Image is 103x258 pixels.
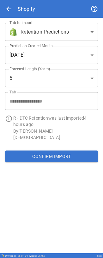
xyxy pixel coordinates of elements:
span: Retention Predictions [21,28,69,36]
div: Drivepoint [5,254,28,257]
label: Prediction Created Month [9,43,53,48]
span: v 5.0.2 [38,254,45,257]
label: Tab to Import [9,20,33,25]
img: Drivepoint [1,254,4,256]
label: Tab [9,89,16,95]
label: Forecast Length (Years) [9,66,50,72]
span: 5 [9,74,12,82]
p: By [PERSON_NAME][DEMOGRAPHIC_DATA] [13,128,98,140]
div: Shopify [18,6,35,12]
div: Sett [97,254,102,257]
div: Model [29,254,45,257]
button: Confirm Import [5,150,98,162]
span: arrow_back [5,5,13,13]
span: info_outline [5,115,13,123]
p: R - DTC Retention was last imported 4 hours ago [13,115,98,128]
span: [DATE] [9,51,25,59]
span: v 6.0.109 [18,254,28,257]
img: brand icon not found [9,28,17,36]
